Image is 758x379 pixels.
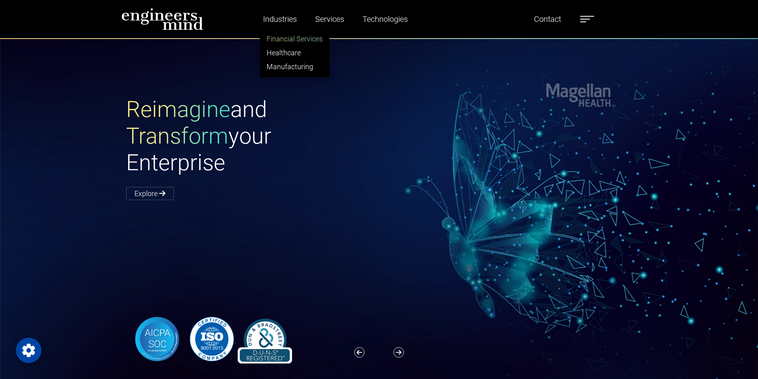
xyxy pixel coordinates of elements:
[126,187,174,200] a: Explore
[260,46,329,60] a: Healthcare
[126,123,228,149] span: Transform
[260,28,329,77] ul: Industries
[126,315,297,363] img: banner-logo
[126,96,379,177] h1: and your Enterprise
[126,96,230,122] span: Reimagine
[359,10,411,28] a: Technologies
[312,10,347,28] a: Services
[531,10,564,28] a: Contact
[260,32,329,46] a: Financial Services
[121,8,203,30] img: logo
[260,10,300,28] a: Industries
[260,60,329,74] a: Manufacturing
